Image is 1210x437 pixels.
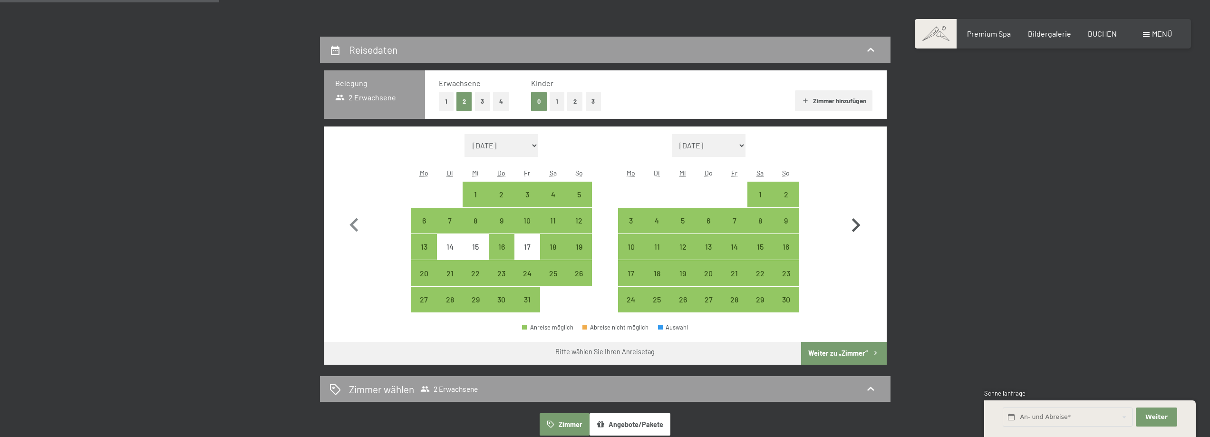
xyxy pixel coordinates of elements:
[644,208,670,233] div: Anreise möglich
[1136,408,1177,427] button: Weiter
[566,234,591,260] div: Sun Oct 19 2025
[349,44,397,56] h2: Reisedaten
[747,260,773,286] div: Sat Nov 22 2025
[721,234,747,260] div: Fri Nov 14 2025
[756,169,764,177] abbr: Samstag
[540,234,566,260] div: Anreise möglich
[437,260,463,286] div: Anreise möglich
[773,287,799,312] div: Sun Nov 30 2025
[670,260,696,286] div: Anreise möglich
[619,296,643,320] div: 24
[748,243,772,267] div: 15
[411,287,437,312] div: Mon Oct 27 2025
[705,169,713,177] abbr: Donnerstag
[475,92,491,111] button: 3
[489,260,514,286] div: Thu Oct 23 2025
[747,208,773,233] div: Sat Nov 08 2025
[618,260,644,286] div: Anreise möglich
[774,243,798,267] div: 16
[514,234,540,260] div: Anreise nicht möglich
[540,182,566,207] div: Sat Oct 04 2025
[489,234,514,260] div: Thu Oct 16 2025
[515,270,539,293] div: 24
[721,287,747,312] div: Fri Nov 28 2025
[437,260,463,286] div: Tue Oct 21 2025
[541,191,565,214] div: 4
[522,324,573,330] div: Anreise möglich
[567,243,590,267] div: 19
[439,78,481,87] span: Erwachsene
[411,208,437,233] div: Mon Oct 06 2025
[696,234,721,260] div: Anreise möglich
[514,234,540,260] div: Fri Oct 17 2025
[619,270,643,293] div: 17
[670,287,696,312] div: Anreise möglich
[567,217,590,241] div: 12
[721,208,747,233] div: Fri Nov 07 2025
[566,260,591,286] div: Anreise möglich
[773,234,799,260] div: Sun Nov 16 2025
[696,260,721,286] div: Anreise möglich
[514,287,540,312] div: Anreise möglich
[463,234,488,260] div: Anreise nicht möglich
[438,243,462,267] div: 14
[550,169,557,177] abbr: Samstag
[567,270,590,293] div: 26
[967,29,1011,38] span: Premium Spa
[531,78,553,87] span: Kinder
[411,260,437,286] div: Anreise möglich
[438,270,462,293] div: 21
[774,217,798,241] div: 9
[456,92,472,111] button: 2
[795,90,872,111] button: Zimmer hinzufügen
[489,208,514,233] div: Anreise möglich
[670,234,696,260] div: Anreise möglich
[437,208,463,233] div: Tue Oct 07 2025
[671,217,695,241] div: 5
[463,182,488,207] div: Anreise möglich
[566,182,591,207] div: Sun Oct 05 2025
[567,92,583,111] button: 2
[619,217,643,241] div: 3
[420,384,478,394] span: 2 Erwachsene
[489,182,514,207] div: Anreise möglich
[493,92,509,111] button: 4
[489,260,514,286] div: Anreise möglich
[842,134,870,313] button: Nächster Monat
[773,182,799,207] div: Anreise möglich
[524,169,530,177] abbr: Freitag
[748,270,772,293] div: 22
[644,260,670,286] div: Tue Nov 18 2025
[540,234,566,260] div: Sat Oct 18 2025
[747,182,773,207] div: Sat Nov 01 2025
[748,217,772,241] div: 8
[412,217,436,241] div: 6
[575,169,583,177] abbr: Sonntag
[567,191,590,214] div: 5
[670,234,696,260] div: Wed Nov 12 2025
[515,296,539,320] div: 31
[644,234,670,260] div: Tue Nov 11 2025
[721,234,747,260] div: Anreise möglich
[618,287,644,312] div: Anreise möglich
[671,270,695,293] div: 19
[412,270,436,293] div: 20
[437,287,463,312] div: Anreise möglich
[463,287,488,312] div: Wed Oct 29 2025
[722,217,746,241] div: 7
[489,182,514,207] div: Thu Oct 02 2025
[618,208,644,233] div: Anreise möglich
[644,260,670,286] div: Anreise möglich
[645,296,669,320] div: 25
[774,296,798,320] div: 30
[773,182,799,207] div: Sun Nov 02 2025
[411,234,437,260] div: Mon Oct 13 2025
[645,270,669,293] div: 18
[497,169,505,177] abbr: Donnerstag
[697,217,720,241] div: 6
[514,260,540,286] div: Anreise möglich
[447,169,453,177] abbr: Dienstag
[489,287,514,312] div: Thu Oct 30 2025
[773,260,799,286] div: Anreise möglich
[531,92,547,111] button: 0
